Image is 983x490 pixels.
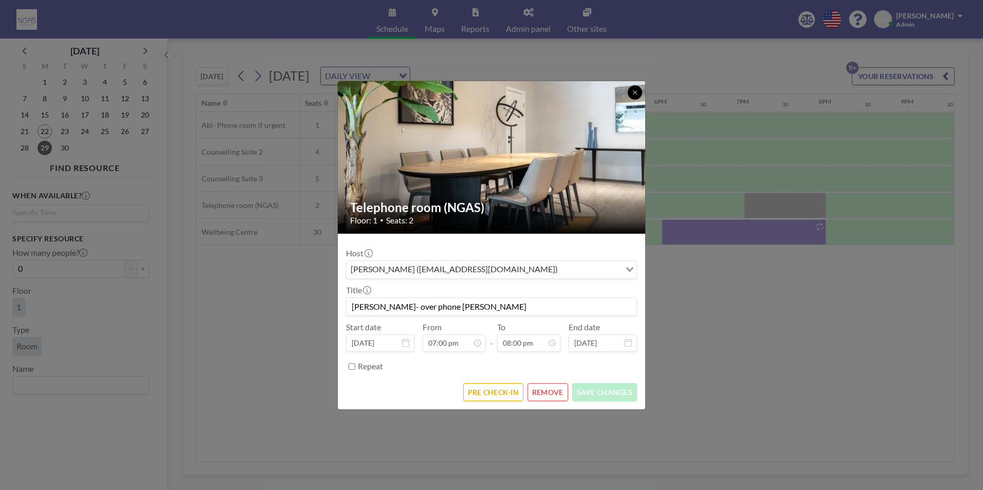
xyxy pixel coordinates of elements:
label: Host [346,248,372,258]
label: To [497,322,505,332]
input: (No title) [347,298,636,315]
span: - [490,326,493,348]
span: Floor: 1 [350,215,377,225]
label: Title [346,285,370,295]
div: Search for option [347,261,636,278]
label: Repeat [358,361,383,371]
button: SAVE CHANGES [572,383,637,401]
h2: Telephone room (NGAS) [350,200,634,215]
span: Seats: 2 [386,215,413,225]
input: Search for option [561,263,620,276]
img: 537.jpg [338,54,646,260]
span: [PERSON_NAME] ([EMAIL_ADDRESS][DOMAIN_NAME]) [349,263,560,276]
label: From [423,322,442,332]
span: • [380,216,384,224]
button: REMOVE [527,383,568,401]
label: End date [569,322,600,332]
label: Start date [346,322,381,332]
button: PRE CHECK-IN [463,383,523,401]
